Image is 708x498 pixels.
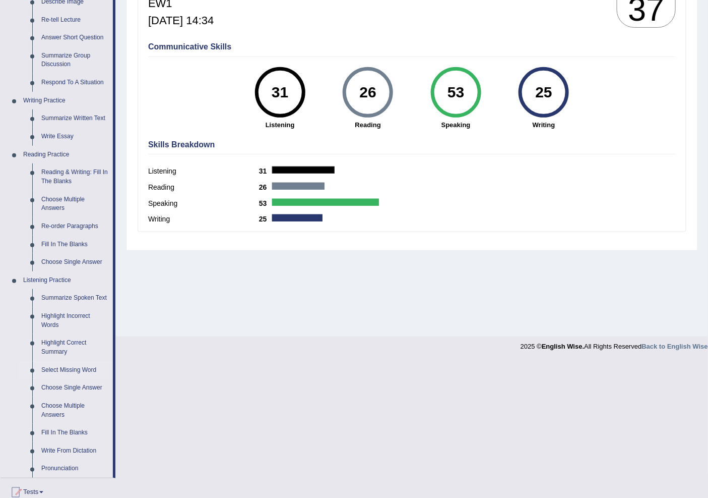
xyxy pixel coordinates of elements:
h4: Skills Breakdown [148,140,676,149]
a: Re-tell Lecture [37,11,113,29]
b: 25 [259,215,272,223]
a: Write From Dictation [37,442,113,460]
a: Write Essay [37,128,113,146]
b: 26 [259,183,272,191]
a: Highlight Incorrect Words [37,307,113,334]
label: Writing [148,214,259,225]
div: 2025 © All Rights Reserved [521,337,708,351]
strong: Speaking [417,120,495,130]
a: Choose Single Answer [37,253,113,271]
a: Writing Practice [19,92,113,110]
label: Speaking [148,198,259,209]
h5: [DATE] 14:34 [148,15,214,27]
a: Choose Multiple Answers [37,397,113,424]
a: Fill In The Blanks [37,236,113,254]
div: 25 [526,71,562,114]
a: Summarize Group Discussion [37,47,113,74]
a: Respond To A Situation [37,74,113,92]
a: Choose Multiple Answers [37,191,113,217]
a: Reading & Writing: Fill In The Blanks [37,163,113,190]
label: Reading [148,182,259,193]
label: Listening [148,166,259,177]
a: Reading Practice [19,146,113,164]
a: Choose Single Answer [37,379,113,397]
a: Back to English Wise [642,343,708,350]
a: Pronunciation [37,460,113,478]
a: Answer Short Question [37,29,113,47]
div: 53 [437,71,474,114]
div: 31 [262,71,298,114]
h4: Communicative Skills [148,42,676,51]
strong: Listening [241,120,319,130]
a: Fill In The Blanks [37,424,113,442]
b: 31 [259,167,272,175]
div: 26 [350,71,387,114]
a: Re-order Paragraphs [37,217,113,236]
strong: English Wise. [542,343,584,350]
a: Highlight Correct Summary [37,334,113,361]
a: Select Missing Word [37,361,113,379]
a: Listening Practice [19,271,113,290]
b: 53 [259,199,272,207]
strong: Writing [505,120,583,130]
strong: Reading [329,120,407,130]
a: Summarize Written Text [37,109,113,128]
a: Summarize Spoken Text [37,289,113,307]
